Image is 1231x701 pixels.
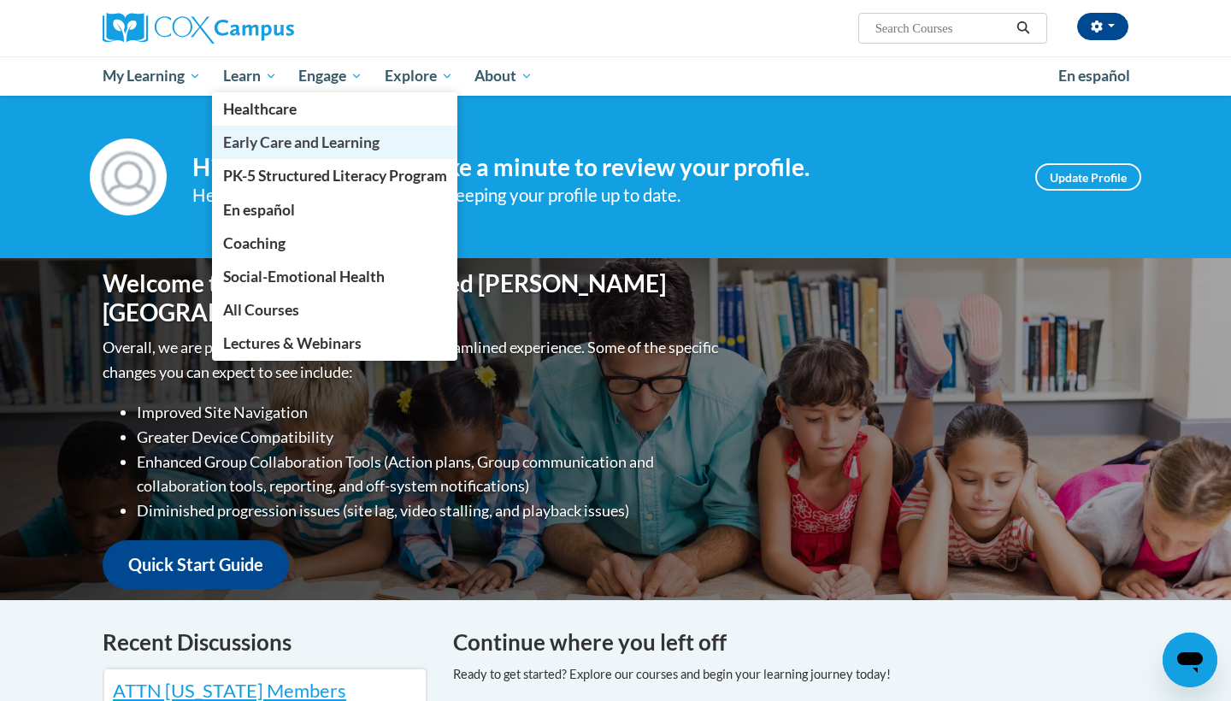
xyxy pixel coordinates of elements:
span: All Courses [223,301,299,319]
span: About [474,66,533,86]
img: Cox Campus [103,13,294,44]
a: Lectures & Webinars [212,327,458,360]
div: Main menu [77,56,1154,96]
li: Diminished progression issues (site lag, video stalling, and playback issues) [137,498,722,523]
h1: Welcome to the new and improved [PERSON_NAME][GEOGRAPHIC_DATA] [103,269,722,327]
iframe: Button to launch messaging window [1163,633,1217,687]
a: All Courses [212,293,458,327]
li: Enhanced Group Collaboration Tools (Action plans, Group communication and collaboration tools, re... [137,450,722,499]
button: Account Settings [1077,13,1128,40]
span: Engage [298,66,362,86]
input: Search Courses [874,18,1010,38]
span: Coaching [223,234,286,252]
a: About [464,56,545,96]
h4: Recent Discussions [103,626,427,659]
span: Healthcare [223,100,297,118]
button: Search [1010,18,1036,38]
span: En español [1058,67,1130,85]
a: My Learning [91,56,212,96]
a: En español [1047,58,1141,94]
span: My Learning [103,66,201,86]
a: Healthcare [212,92,458,126]
a: PK-5 Structured Literacy Program [212,159,458,192]
p: Overall, we are proud to provide you with a more streamlined experience. Some of the specific cha... [103,335,722,385]
span: Lectures & Webinars [223,334,362,352]
a: Engage [287,56,374,96]
span: Explore [385,66,453,86]
span: Early Care and Learning [223,133,380,151]
span: En español [223,201,295,219]
a: Coaching [212,227,458,260]
div: Help improve your experience by keeping your profile up to date. [192,181,1010,209]
a: Explore [374,56,464,96]
span: Social-Emotional Health [223,268,385,286]
a: Learn [212,56,288,96]
h4: Continue where you left off [453,626,1128,659]
a: Quick Start Guide [103,540,289,589]
a: Social-Emotional Health [212,260,458,293]
h4: Hi [PERSON_NAME]! Take a minute to review your profile. [192,153,1010,182]
a: En español [212,193,458,227]
a: Update Profile [1035,163,1141,191]
a: Early Care and Learning [212,126,458,159]
img: Profile Image [90,138,167,215]
span: PK-5 Structured Literacy Program [223,167,447,185]
a: Cox Campus [103,13,427,44]
li: Greater Device Compatibility [137,425,722,450]
li: Improved Site Navigation [137,400,722,425]
span: Learn [223,66,277,86]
